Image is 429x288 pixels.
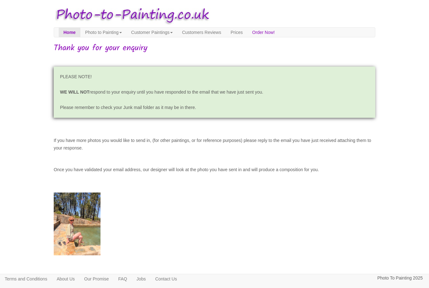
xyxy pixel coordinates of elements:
a: FAQ [114,274,132,284]
p: Once you have validated your email address, our designer will look at the photo you have sent in ... [54,166,375,174]
a: Contact Us [150,274,182,284]
strong: WE WILL NOT [60,90,90,95]
a: Order Now! [247,28,280,37]
img: Photo to Painting [51,3,211,27]
h2: Thank you for your enquiry [54,44,375,53]
a: Jobs [132,274,151,284]
a: Prices [226,28,247,37]
a: Customer Paintings [127,28,177,37]
a: Home [59,28,80,37]
a: Photo to Painting [80,28,127,37]
p: PLEASE NOTE! respond to your enquiry until you have responded to the email that we have just sent... [54,67,375,118]
a: About Us [52,274,79,284]
p: If you have more photos you would like to send in, (for other paintings, or for reference purpose... [54,137,375,160]
p: Photo To Painting 2025 [377,274,423,282]
a: Our Promise [79,274,114,284]
img: Customer Picture [54,193,100,255]
a: Customers Reviews [177,28,226,37]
